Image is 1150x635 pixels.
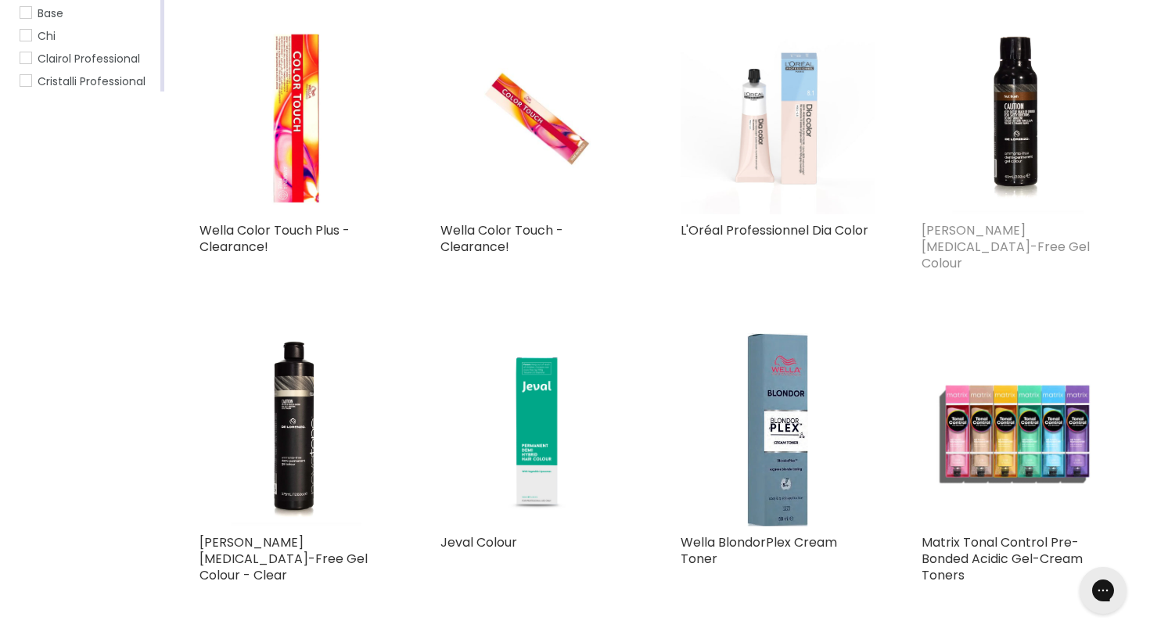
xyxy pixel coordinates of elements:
[20,50,157,67] a: Clairol Professional
[38,5,63,21] span: Base
[681,333,875,527] a: Wella BlondorPlex Cream Toner
[20,5,157,22] a: Base
[747,333,807,527] img: Wella BlondorPlex Cream Toner
[473,21,601,215] img: Wella Color Touch - Clearance!
[922,21,1116,215] a: De Lorenzo Novatone Ammonia-Free Gel Colour
[922,533,1083,584] a: Matrix Tonal Control Pre-Bonded Acidic Gel-Cream Toners
[681,533,837,568] a: Wella BlondorPlex Cream Toner
[681,221,868,239] a: L'Oréal Professionnel Dia Color
[199,533,368,584] a: [PERSON_NAME] [MEDICAL_DATA]-Free Gel Colour - Clear
[440,21,634,215] a: Wella Color Touch - Clearance!
[20,27,157,45] a: Chi
[231,333,361,527] img: De Lorenzo Novatone Ammonia-Free Gel Colour - Clear
[38,51,140,66] span: Clairol Professional
[922,221,1090,272] a: [PERSON_NAME] [MEDICAL_DATA]-Free Gel Colour
[953,21,1084,215] img: De Lorenzo Novatone Ammonia-Free Gel Colour
[38,28,56,44] span: Chi
[440,533,517,551] a: Jeval Colour
[922,333,1116,527] img: Matrix Tonal Control Pre-Bonded Acidic Gel-Cream Toners
[440,333,634,527] img: Jeval Colour
[20,73,157,90] a: Cristalli Professional
[199,221,350,256] a: Wella Color Touch Plus - Clearance!
[681,21,875,215] img: L'Oréal Professionnel Dia Color
[199,21,394,215] img: Wella Color Touch Plus - Clearance!
[1072,561,1134,619] iframe: Gorgias live chat messenger
[38,74,146,89] span: Cristalli Professional
[440,221,563,256] a: Wella Color Touch - Clearance!
[199,333,394,527] a: De Lorenzo Novatone Ammonia-Free Gel Colour - Clear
